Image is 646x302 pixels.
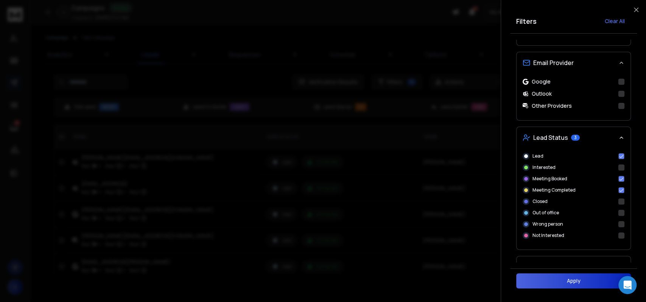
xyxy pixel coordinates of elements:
[532,78,551,85] p: Google
[517,148,630,249] div: Lead Status3
[599,14,631,29] button: Clear All
[516,16,537,26] h2: Filters
[532,210,559,216] p: Out of office
[532,176,567,182] p: Meeting Booked
[517,127,630,148] button: Lead Status3
[533,133,568,142] span: Lead Status
[533,58,574,67] span: Email Provider
[618,276,637,294] div: Open Intercom Messenger
[517,52,630,73] button: Email Provider
[532,90,552,98] p: Outlook
[517,256,630,277] button: Verification Status
[532,198,548,204] p: Closed
[516,273,631,288] button: Apply
[532,221,563,227] p: Wrong person
[532,102,572,110] p: Other Providers
[532,164,556,170] p: Interested
[532,187,576,193] p: Meeting Completed
[532,153,543,159] p: Lead
[532,232,564,239] p: Not Interested
[571,135,580,141] span: 3
[517,73,630,120] div: Email Provider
